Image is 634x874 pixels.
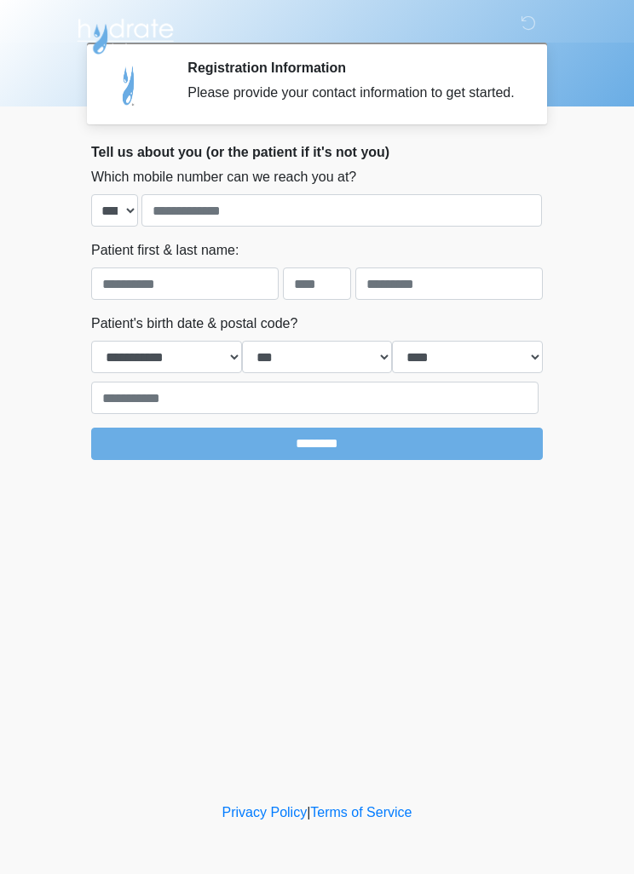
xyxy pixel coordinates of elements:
img: Agent Avatar [104,60,155,111]
label: Patient's birth date & postal code? [91,313,297,334]
div: Please provide your contact information to get started. [187,83,517,103]
a: Privacy Policy [222,805,308,819]
h2: Tell us about you (or the patient if it's not you) [91,144,543,160]
label: Patient first & last name: [91,240,239,261]
img: Hydrate IV Bar - Scottsdale Logo [74,13,176,55]
a: | [307,805,310,819]
label: Which mobile number can we reach you at? [91,167,356,187]
a: Terms of Service [310,805,412,819]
